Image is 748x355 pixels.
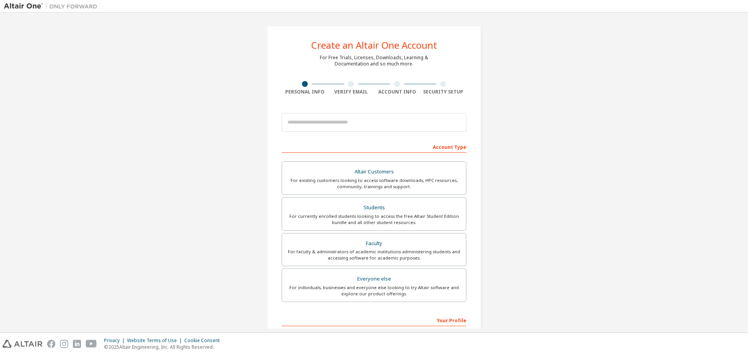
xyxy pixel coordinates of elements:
div: Website Terms of Use [127,337,184,344]
div: For existing customers looking to access software downloads, HPC resources, community, trainings ... [287,177,461,190]
div: Account Type [282,140,466,153]
img: youtube.svg [86,340,97,348]
img: instagram.svg [60,340,68,348]
img: linkedin.svg [73,340,81,348]
div: Everyone else [287,274,461,284]
div: Account Info [374,89,420,95]
div: Altair Customers [287,166,461,177]
p: © 2025 Altair Engineering, Inc. All Rights Reserved. [104,344,224,350]
div: For currently enrolled students looking to access the free Altair Student Edition bundle and all ... [287,213,461,226]
div: Privacy [104,337,127,344]
div: Students [287,202,461,213]
img: altair_logo.svg [2,340,42,348]
div: Verify Email [328,89,374,95]
div: Create an Altair One Account [311,41,437,50]
div: Faculty [287,238,461,249]
div: For faculty & administrators of academic institutions administering students and accessing softwa... [287,249,461,261]
div: Personal Info [282,89,328,95]
div: Cookie Consent [184,337,224,344]
div: Security Setup [420,89,467,95]
img: Altair One [4,2,101,10]
div: For individuals, businesses and everyone else looking to try Altair software and explore our prod... [287,284,461,297]
img: facebook.svg [47,340,55,348]
div: For Free Trials, Licenses, Downloads, Learning & Documentation and so much more. [320,55,428,67]
div: Your Profile [282,314,466,326]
